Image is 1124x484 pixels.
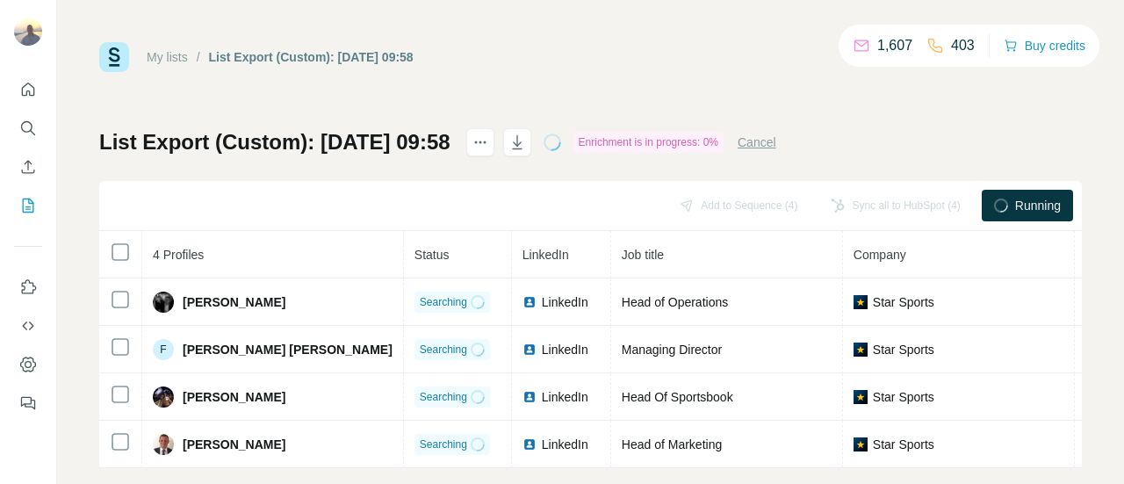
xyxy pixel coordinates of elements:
span: Head of Operations [622,295,728,309]
span: Managing Director [622,343,722,357]
button: My lists [14,190,42,221]
span: LinkedIn [542,436,588,453]
span: Job title [622,248,664,262]
span: Star Sports [873,293,934,311]
img: Avatar [153,434,174,455]
button: Use Surfe API [14,310,42,342]
div: Enrichment is in progress: 0% [573,132,724,153]
span: Running [1015,197,1061,214]
span: LinkedIn [542,388,588,406]
button: actions [466,128,494,156]
img: LinkedIn logo [522,390,537,404]
p: 1,607 [877,35,912,56]
img: company-logo [854,437,868,451]
span: Head Of Sportsbook [622,390,733,404]
span: Status [414,248,450,262]
a: My lists [147,50,188,64]
span: Searching [420,294,467,310]
span: LinkedIn [522,248,569,262]
button: Enrich CSV [14,151,42,183]
h1: List Export (Custom): [DATE] 09:58 [99,128,450,156]
img: LinkedIn logo [522,437,537,451]
img: Avatar [153,386,174,408]
span: [PERSON_NAME] [183,388,285,406]
img: company-logo [854,390,868,404]
span: Company [854,248,906,262]
img: company-logo [854,295,868,309]
span: Searching [420,437,467,452]
img: Avatar [14,18,42,46]
span: Searching [420,389,467,405]
span: Star Sports [873,436,934,453]
button: Dashboard [14,349,42,380]
img: LinkedIn logo [522,343,537,357]
button: Buy credits [1004,33,1085,58]
span: LinkedIn [542,341,588,358]
span: Head of Marketing [622,437,722,451]
p: 403 [951,35,975,56]
button: Search [14,112,42,144]
div: F [153,339,174,360]
img: Avatar [153,292,174,313]
span: Star Sports [873,341,934,358]
span: Star Sports [873,388,934,406]
span: [PERSON_NAME] [PERSON_NAME] [183,341,393,358]
li: / [197,48,200,66]
button: Use Surfe on LinkedIn [14,271,42,303]
img: Surfe Logo [99,42,129,72]
img: company-logo [854,343,868,357]
button: Quick start [14,74,42,105]
span: 4 Profiles [153,248,204,262]
div: List Export (Custom): [DATE] 09:58 [209,48,414,66]
button: Feedback [14,387,42,419]
img: LinkedIn logo [522,295,537,309]
span: [PERSON_NAME] [183,436,285,453]
span: [PERSON_NAME] [183,293,285,311]
button: Cancel [738,134,776,151]
span: LinkedIn [542,293,588,311]
span: Searching [420,342,467,358]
